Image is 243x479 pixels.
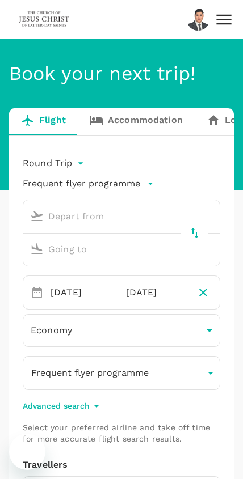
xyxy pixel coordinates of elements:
[187,7,210,32] img: Yew Jin Chua
[9,62,234,86] h4: Book your next trip!
[23,316,220,345] div: Economy
[46,281,116,304] div: [DATE]
[212,215,214,217] button: Open
[212,248,214,250] button: Open
[9,108,78,135] a: Flight
[23,400,90,412] p: Advanced search
[181,219,208,247] button: delete
[31,366,149,380] p: Frequent flyer programme
[18,7,70,32] img: The Malaysian Church of Jesus Christ of Latter-day Saints
[23,422,220,444] p: Select your preferred airline and take off time for more accurate flight search results.
[23,177,154,190] button: Frequent flyer programme
[23,177,140,190] p: Frequent flyer programme
[78,108,195,135] a: Accommodation
[26,240,196,258] input: Going to
[23,399,103,413] button: Advanced search
[23,458,220,472] div: Travellers
[9,434,45,470] iframe: Button to launch messaging window
[122,281,192,304] div: [DATE]
[23,356,220,390] button: Frequent flyer programme
[23,154,86,172] div: Round Trip
[26,207,196,225] input: Depart from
